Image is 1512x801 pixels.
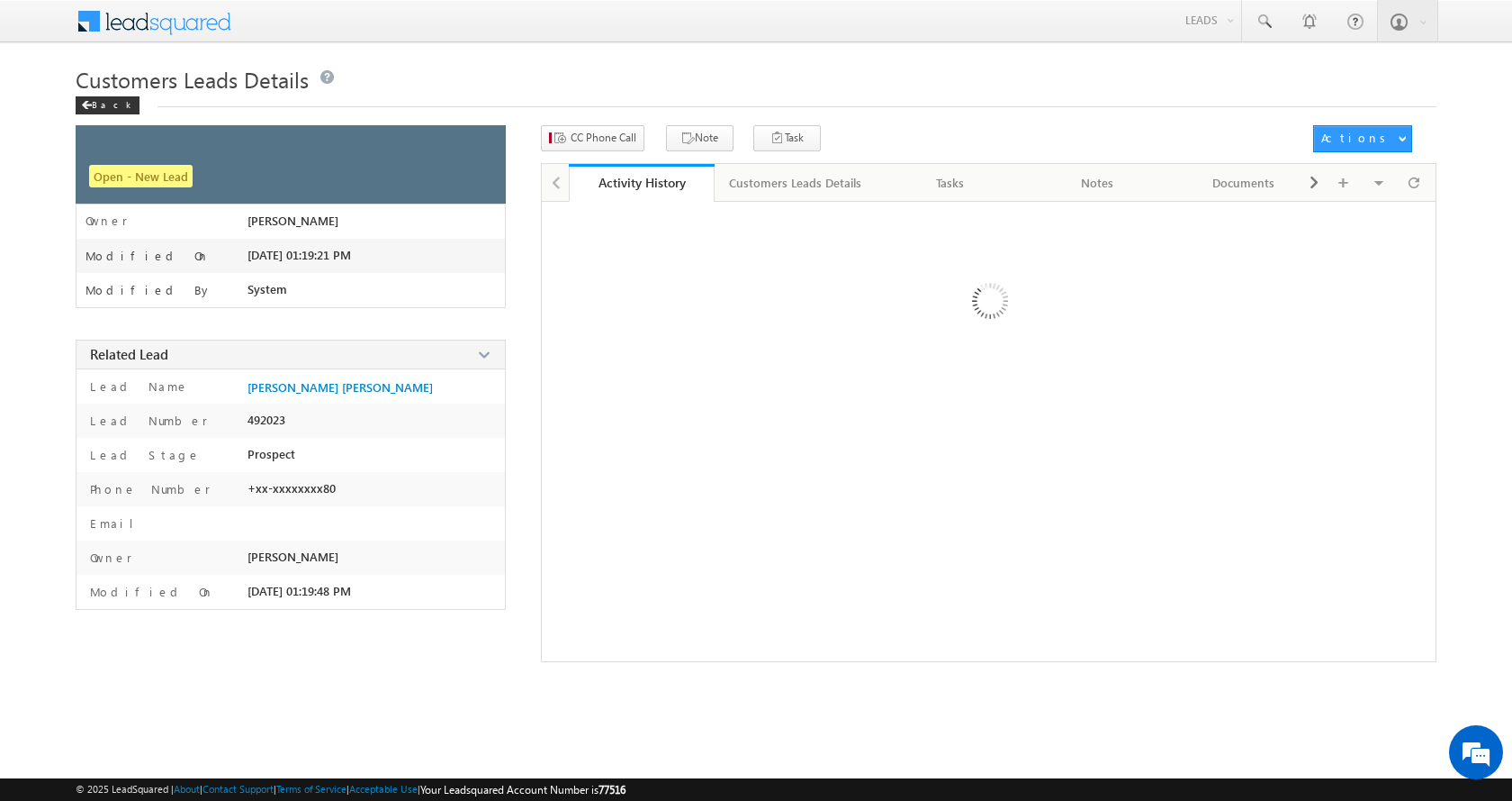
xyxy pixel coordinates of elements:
[247,447,295,461] span: Prospect
[85,378,189,395] label: Lead Name
[541,125,644,151] button: CC Phone Call
[420,783,625,796] span: Your Leadsquared Account Number is
[76,96,139,114] div: Back
[729,172,861,194] div: Customers Leads Details
[85,550,132,566] label: Owner
[892,172,1008,194] div: Tasks
[1039,172,1155,194] div: Notes
[85,515,148,532] label: Email
[247,413,285,427] span: 492023
[753,125,821,151] button: Task
[276,783,346,795] a: Terms of Service
[247,380,433,395] a: [PERSON_NAME] [PERSON_NAME]
[1171,164,1318,202] a: Documents
[247,248,351,262] span: [DATE] 01:19:21 PM
[247,282,287,296] span: System
[666,125,733,151] button: Note
[715,164,877,202] a: Customers Leads Details
[85,214,128,228] label: Owner
[895,211,1082,397] img: Loading ...
[247,550,338,564] span: [PERSON_NAME]
[877,164,1024,202] a: Tasks
[582,174,702,191] div: Activity History
[202,783,274,795] a: Contact Support
[1185,172,1301,194] div: Documents
[247,584,351,598] span: [DATE] 01:19:48 PM
[90,345,168,363] span: Related Lead
[89,165,193,187] span: Open - New Lead
[569,164,715,202] a: Activity History
[247,481,336,496] span: +xx-xxxxxxxx80
[85,249,210,263] label: Modified On
[349,783,418,795] a: Acceptable Use
[571,130,636,146] span: CC Phone Call
[1313,125,1412,152] button: Actions
[85,584,214,600] label: Modified On
[85,283,212,297] label: Modified By
[85,447,201,463] label: Lead Stage
[76,65,309,94] span: Customers Leads Details
[85,481,211,497] label: Phone Number
[76,781,625,798] span: © 2025 LeadSquared | | | | |
[247,214,338,228] span: [PERSON_NAME]
[1024,164,1171,202] a: Notes
[85,413,208,429] label: Lead Number
[174,783,200,795] a: About
[1321,130,1392,146] div: Actions
[598,783,625,796] span: 77516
